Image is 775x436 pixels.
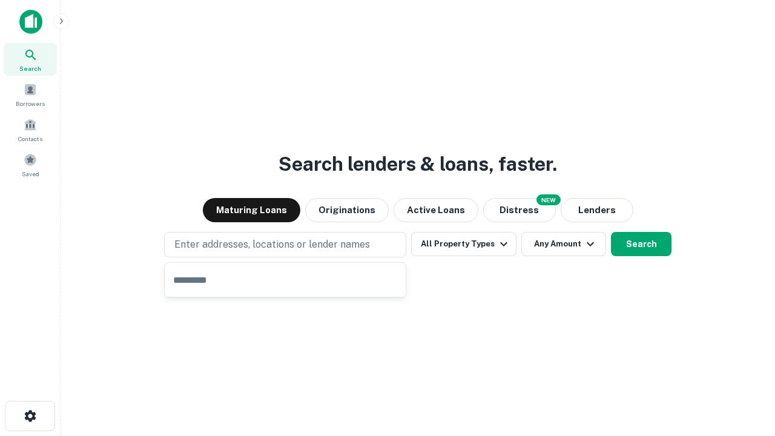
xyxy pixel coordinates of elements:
h3: Search lenders & loans, faster. [279,150,557,179]
p: Enter addresses, locations or lender names [174,237,370,252]
button: Active Loans [394,198,478,222]
button: Search [611,232,671,256]
img: capitalize-icon.png [19,10,42,34]
iframe: Chat Widget [714,339,775,397]
a: Contacts [4,113,57,146]
span: Search [19,64,41,73]
button: Any Amount [521,232,606,256]
div: NEW [536,194,561,205]
button: Lenders [561,198,633,222]
button: Originations [305,198,389,222]
button: Maturing Loans [203,198,300,222]
button: Search distressed loans with lien and other non-mortgage details. [483,198,556,222]
button: All Property Types [411,232,516,256]
a: Borrowers [4,78,57,111]
span: Borrowers [16,99,45,108]
span: Saved [22,169,39,179]
a: Search [4,43,57,76]
span: Contacts [18,134,42,144]
button: Enter addresses, locations or lender names [164,232,406,257]
a: Saved [4,148,57,181]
